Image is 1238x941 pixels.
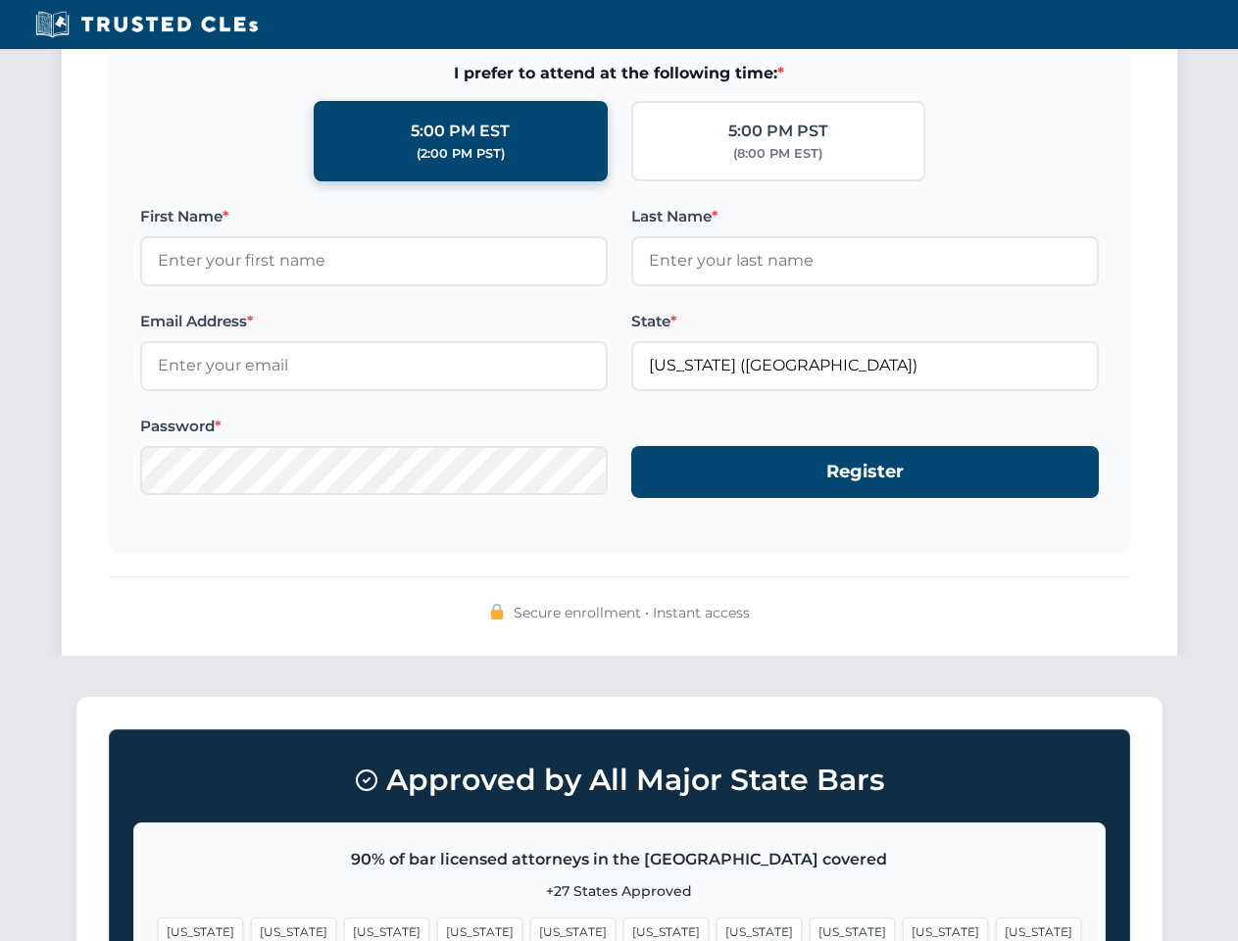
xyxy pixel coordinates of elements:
[631,236,1099,285] input: Enter your last name
[514,602,750,623] span: Secure enrollment • Instant access
[140,415,608,438] label: Password
[158,847,1081,872] p: 90% of bar licensed attorneys in the [GEOGRAPHIC_DATA] covered
[631,310,1099,333] label: State
[489,604,505,619] img: 🔒
[631,341,1099,390] input: Florida (FL)
[631,446,1099,498] button: Register
[728,119,828,144] div: 5:00 PM PST
[133,754,1106,807] h3: Approved by All Major State Bars
[140,205,608,228] label: First Name
[411,119,510,144] div: 5:00 PM EST
[140,236,608,285] input: Enter your first name
[631,205,1099,228] label: Last Name
[417,144,505,164] div: (2:00 PM PST)
[140,310,608,333] label: Email Address
[29,10,264,39] img: Trusted CLEs
[140,61,1099,86] span: I prefer to attend at the following time:
[140,341,608,390] input: Enter your email
[158,880,1081,902] p: +27 States Approved
[733,144,822,164] div: (8:00 PM EST)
